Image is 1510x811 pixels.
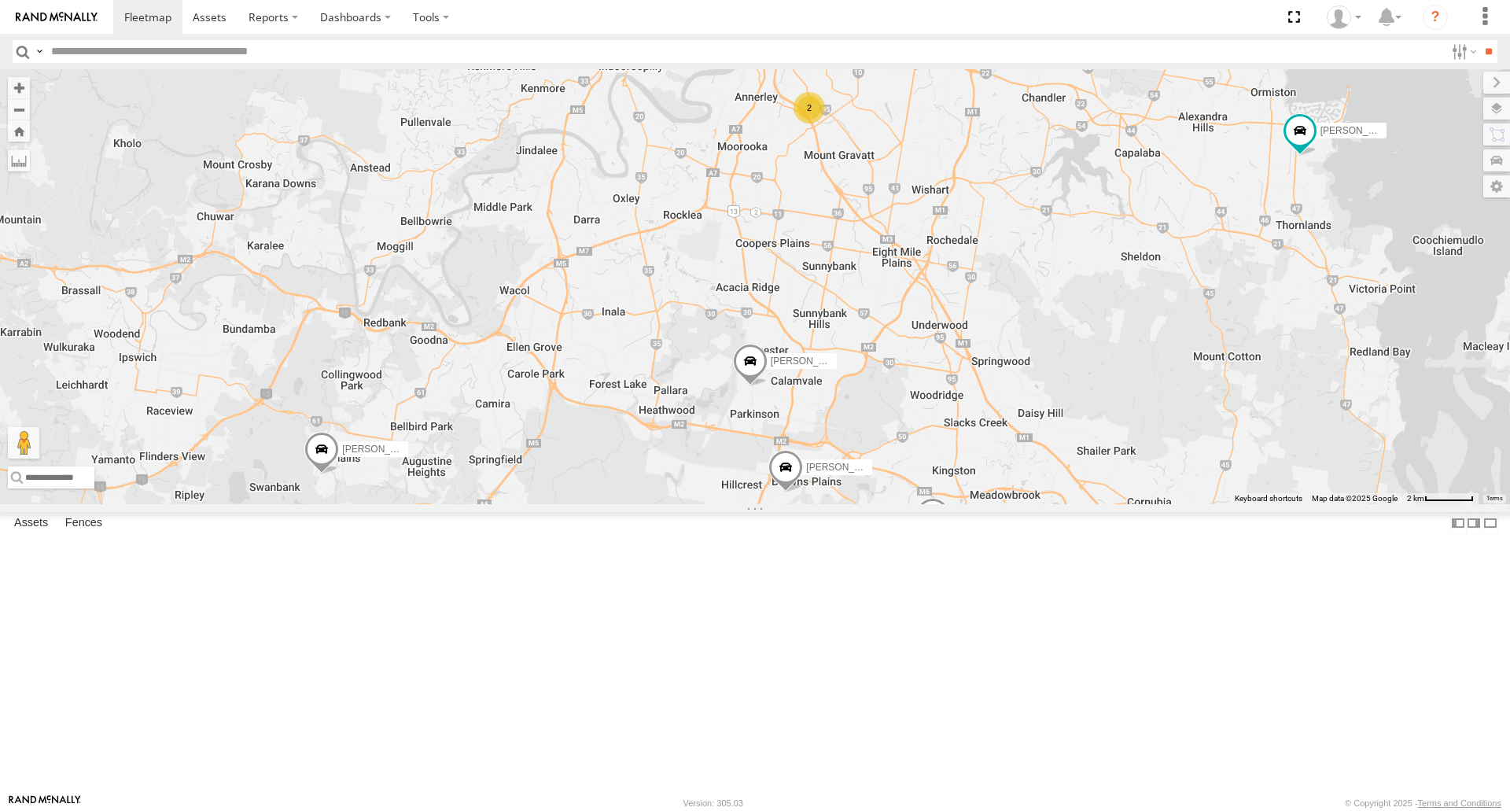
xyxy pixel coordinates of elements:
button: Zoom Home [8,120,30,142]
span: Map data ©2025 Google [1312,494,1398,503]
span: [PERSON_NAME] 019IP4 - Hilux [771,356,910,367]
div: Version: 305.03 [683,798,743,808]
a: Visit our Website [9,795,81,811]
button: Drag Pegman onto the map to open Street View [8,427,39,459]
label: Dock Summary Table to the Right [1466,512,1482,535]
label: Dock Summary Table to the Left [1450,512,1466,535]
label: Search Query [33,40,46,63]
div: Marco DiBenedetto [1321,6,1367,29]
button: Zoom in [8,77,30,98]
label: Assets [6,513,56,535]
label: Map Settings [1483,175,1510,197]
label: Hide Summary Table [1482,512,1498,535]
button: Map Scale: 2 km per 59 pixels [1402,493,1479,504]
button: Keyboard shortcuts [1235,493,1302,504]
span: [PERSON_NAME] [806,463,884,474]
button: Zoom out [8,98,30,120]
i: ? [1423,5,1448,30]
div: © Copyright 2025 - [1345,798,1501,808]
label: Measure [8,149,30,171]
label: Fences [57,513,110,535]
img: rand-logo.svg [16,12,98,23]
a: Terms and Conditions [1418,798,1501,808]
div: 2 [794,92,825,123]
a: Terms [1486,495,1503,501]
span: 2 km [1407,494,1424,503]
span: [PERSON_NAME] B - Corolla Hatch [342,444,494,455]
span: [PERSON_NAME] - 347FB3 [1320,125,1439,136]
label: Search Filter Options [1446,40,1479,63]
